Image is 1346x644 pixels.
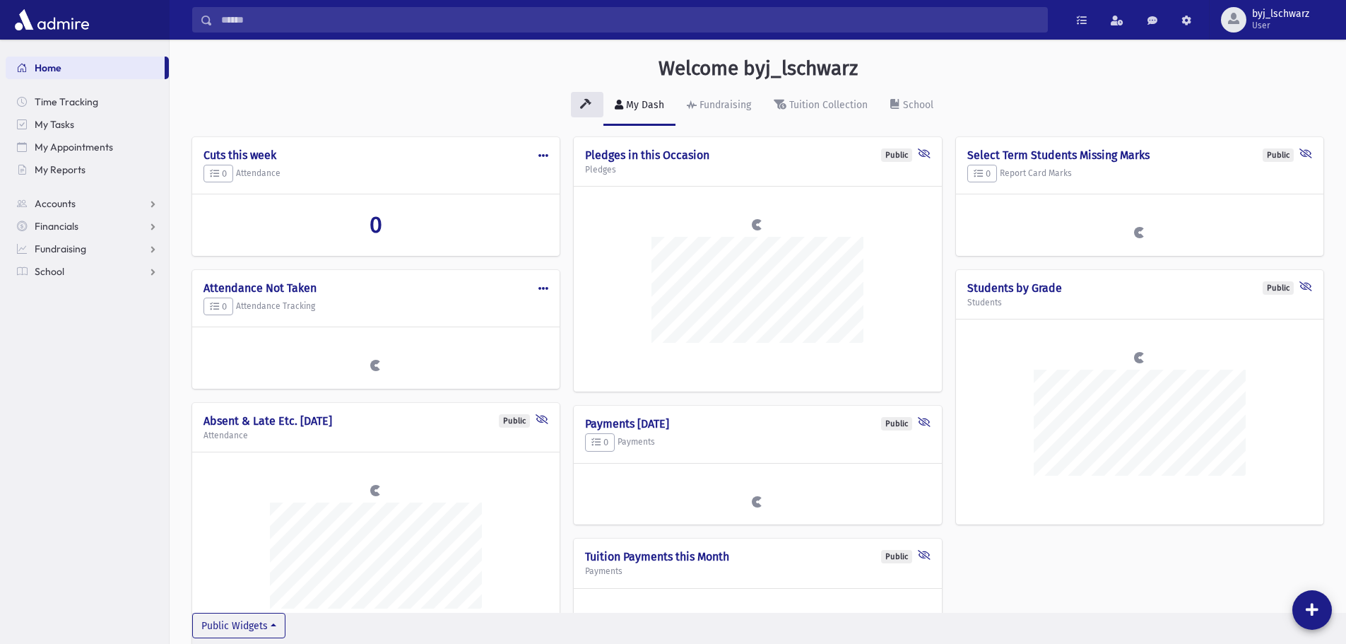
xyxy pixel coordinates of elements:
div: My Dash [623,99,664,111]
button: 0 [585,433,615,452]
a: Time Tracking [6,90,169,113]
button: Public Widgets [192,613,285,638]
span: School [35,265,64,278]
button: 0 [203,298,233,316]
span: 0 [974,168,991,179]
h4: Students by Grade [967,281,1312,295]
h5: Students [967,298,1312,308]
a: Accounts [6,192,169,215]
a: My Appointments [6,136,169,158]
h4: Payments [DATE] [585,417,930,431]
span: My Appointments [35,141,113,153]
div: Public [1263,281,1294,295]
h4: Select Term Students Missing Marks [967,148,1312,162]
a: Home [6,57,165,79]
input: Search [213,7,1047,33]
a: 0 [203,211,548,238]
div: Public [881,148,912,162]
h5: Attendance [203,165,548,183]
h5: Attendance [203,431,548,440]
div: Public [1263,148,1294,162]
span: My Tasks [35,118,74,131]
span: 0 [210,168,227,179]
h5: Pledges [585,165,930,175]
span: 0 [370,211,382,238]
h4: Absent & Late Etc. [DATE] [203,414,548,428]
div: School [900,99,933,111]
a: My Tasks [6,113,169,136]
img: AdmirePro [11,6,93,34]
a: Tuition Collection [762,86,879,126]
h3: Welcome byj_lschwarz [659,57,858,81]
span: byj_lschwarz [1252,8,1309,20]
h5: Payments [585,566,930,576]
a: School [6,260,169,283]
span: Accounts [35,197,76,210]
h4: Attendance Not Taken [203,281,548,295]
span: Financials [35,220,78,233]
a: School [879,86,945,126]
span: Time Tracking [35,95,98,108]
span: Fundraising [35,242,86,255]
a: My Reports [6,158,169,181]
h4: Pledges in this Occasion [585,148,930,162]
a: My Dash [603,86,675,126]
span: User [1252,20,1309,31]
div: Tuition Collection [786,99,868,111]
h4: Cuts this week [203,148,548,162]
a: Fundraising [6,238,169,260]
button: 0 [967,165,997,183]
div: Public [881,550,912,563]
button: 0 [203,165,233,183]
a: Financials [6,215,169,238]
h5: Attendance Tracking [203,298,548,316]
div: Public [881,417,912,431]
h5: Payments [585,433,930,452]
div: Public [499,414,530,428]
span: My Reports [35,163,85,176]
h5: Report Card Marks [967,165,1312,183]
span: 0 [210,301,227,312]
h4: Tuition Payments this Month [585,550,930,563]
a: Fundraising [675,86,762,126]
span: 0 [591,437,608,447]
div: Fundraising [697,99,751,111]
span: Home [35,62,61,74]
